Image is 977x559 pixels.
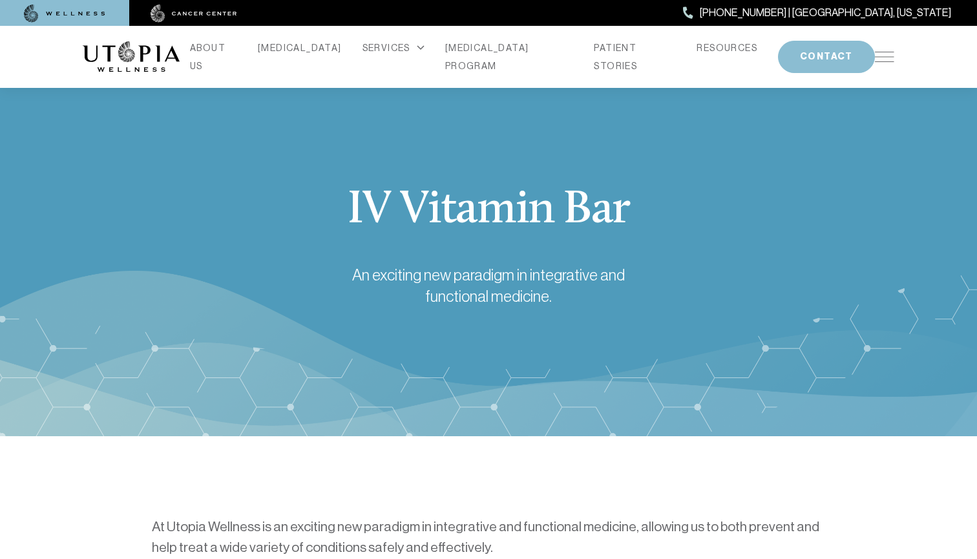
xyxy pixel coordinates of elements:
[700,5,951,21] span: [PHONE_NUMBER] | [GEOGRAPHIC_DATA], [US_STATE]
[190,39,237,75] a: ABOUT US
[328,265,649,307] h2: An exciting new paradigm in integrative and functional medicine.
[83,41,180,72] img: logo
[152,517,826,558] p: At Utopia Wellness is an exciting new paradigm in integrative and functional medicine, allowing u...
[362,39,425,57] div: SERVICES
[778,41,875,73] button: CONTACT
[258,39,342,57] a: [MEDICAL_DATA]
[83,187,894,234] h1: IV Vitamin Bar
[151,5,237,23] img: cancer center
[875,52,894,62] img: icon-hamburger
[697,39,757,57] a: RESOURCES
[594,39,676,75] a: PATIENT STORIES
[24,5,105,23] img: wellness
[445,39,574,75] a: [MEDICAL_DATA] PROGRAM
[683,5,951,21] a: [PHONE_NUMBER] | [GEOGRAPHIC_DATA], [US_STATE]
